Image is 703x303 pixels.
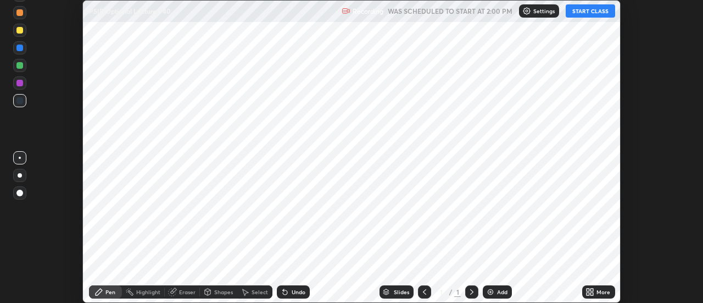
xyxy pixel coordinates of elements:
div: Eraser [179,289,196,295]
div: More [596,289,610,295]
div: Undo [292,289,305,295]
div: Select [252,289,268,295]
h5: WAS SCHEDULED TO START AT 2:00 PM [388,6,512,16]
img: class-settings-icons [522,7,531,15]
img: add-slide-button [486,288,495,296]
p: Settings [533,8,555,14]
div: 1 [436,289,447,295]
div: Add [497,289,507,295]
p: Recording [353,7,383,15]
div: Slides [394,289,409,295]
p: PSIR Optional Lecture - 40 [89,7,171,15]
img: recording.375f2c34.svg [342,7,350,15]
div: Pen [105,289,115,295]
div: 1 [454,287,461,297]
button: START CLASS [566,4,615,18]
div: Highlight [136,289,160,295]
div: Shapes [214,289,233,295]
div: / [449,289,452,295]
